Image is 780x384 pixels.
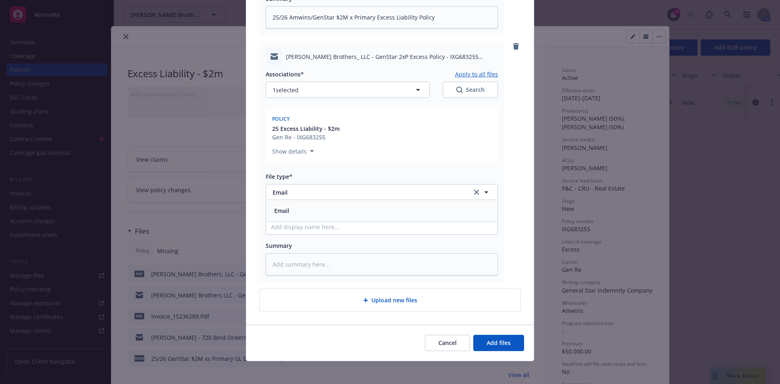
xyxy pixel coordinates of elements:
span: Cancel [438,339,457,347]
span: Upload new files [371,296,417,304]
div: Upload new files [259,289,521,312]
span: Summary [266,242,292,249]
span: Add files [487,339,511,347]
button: Cancel [425,335,470,351]
button: Add files [473,335,524,351]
